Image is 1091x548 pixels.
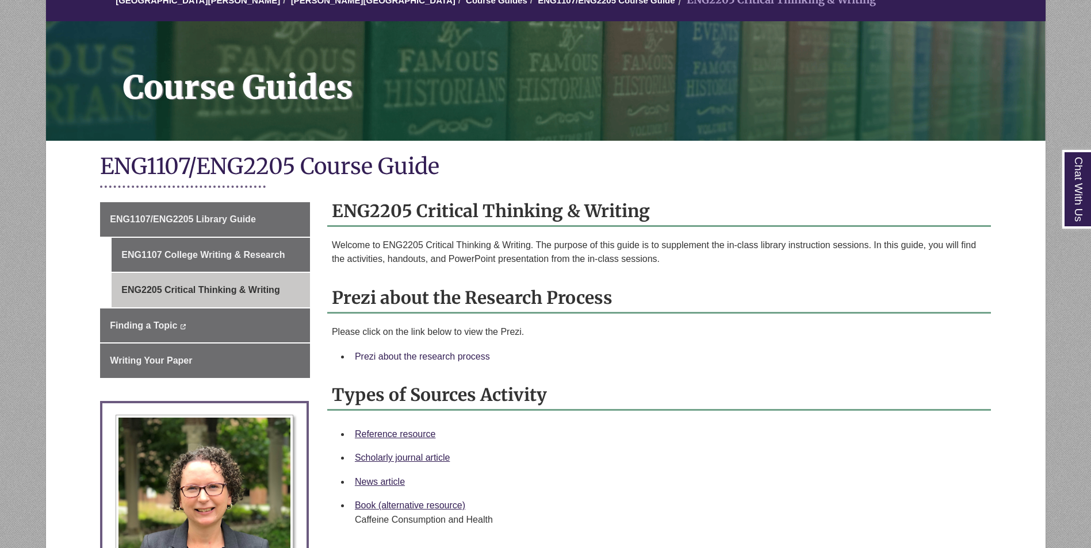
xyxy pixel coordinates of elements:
[100,152,990,183] h1: ENG1107/ENG2205 Course Guide
[355,453,450,462] a: Scholarly journal article
[327,380,991,411] h2: Types of Sources Activity
[112,238,310,272] a: ENG1107 College Writing & Research
[355,429,436,439] a: Reference resource
[180,324,186,329] i: This link opens in a new window
[355,513,982,527] div: Caffeine Consumption and Health
[355,500,465,510] a: Book (alternative resource)
[46,21,1046,141] a: Course Guides
[110,321,177,330] span: Finding a Topic
[100,202,310,378] div: Guide Page Menu
[332,325,986,339] p: Please click on the link below to view the Prezi.
[110,356,192,365] span: Writing Your Paper
[327,196,991,227] h2: ENG2205 Critical Thinking & Writing
[110,214,255,224] span: ENG1107/ENG2205 Library Guide
[355,477,405,487] a: News article
[332,238,986,266] p: Welcome to ENG2205 Critical Thinking & Writing. The purpose of this guide is to supplement the in...
[112,273,310,307] a: ENG2205 Critical Thinking & Writing
[100,308,310,343] a: Finding a Topic
[110,21,1046,126] h1: Course Guides
[355,352,490,361] a: Prezi about the research process
[100,344,310,378] a: Writing Your Paper
[327,283,991,314] h2: Prezi about the Research Process
[100,202,310,237] a: ENG1107/ENG2205 Library Guide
